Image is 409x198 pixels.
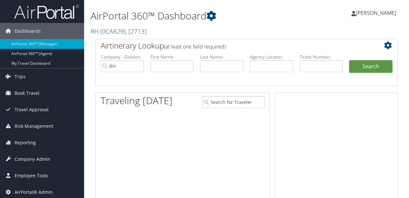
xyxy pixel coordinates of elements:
[126,27,147,36] span: , [ 2713 ]
[200,54,243,60] label: Last Name:
[15,102,49,118] span: Travel Approval
[100,27,126,36] span: ( 0CA829 )
[15,168,48,184] span: Employee Tools
[250,54,293,60] label: Agency Locator:
[101,40,367,51] h2: Airtinerary Lookup
[14,4,79,19] img: airportal-logo.png
[150,54,194,60] label: First Name:
[15,23,41,39] span: Dashboards
[15,85,39,101] span: Book Travel
[15,151,50,167] span: Company Admin
[101,54,144,60] label: Company - Division:
[15,69,26,85] span: Trips
[300,54,343,60] label: Ticket Number:
[101,94,172,107] h1: Traveling [DATE]
[349,60,392,73] button: Search
[91,9,299,23] h1: AirPortal 360™ Dashboard
[351,3,403,23] a: [PERSON_NAME]
[356,9,396,16] span: [PERSON_NAME]
[15,118,53,134] span: Risk Management
[91,27,147,36] a: RH
[202,96,265,108] input: Search for Traveler
[15,135,36,151] span: Reporting
[164,43,226,50] span: (at least one field required)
